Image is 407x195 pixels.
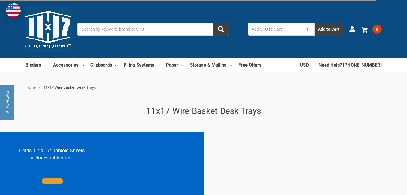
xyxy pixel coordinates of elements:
a: Storage & Mailing [190,58,232,72]
a: Paper [166,58,184,72]
a: Need Help? [PHONE_NUMBER] [319,58,382,72]
a: Free Offers [239,58,262,72]
button: Add to Cart [315,23,343,36]
span: Holds 11" x 17" Tabloid Sheets, [19,148,85,153]
span: ★ Reviews [4,91,10,114]
a: 0 [362,21,382,37]
iframe: Google Customer Reviews [357,179,407,195]
img: duty and tax information for United States [6,3,21,18]
span: 0 [372,25,382,34]
a: USD [300,58,312,72]
a: Clipboards [90,58,118,72]
input: Add SKU to Cart [248,23,300,36]
h1: 11x17 Wire Basket Desk Trays [25,105,382,118]
img: 11x17.com [25,6,71,52]
a: Binders [25,58,47,72]
a: Accessories [53,58,84,72]
a: Filing Systems [124,58,160,72]
span: 11x17 Wire Basket Desk Trays [43,85,96,90]
span: includes rubber feet. [31,155,74,161]
input: Search by keyword, brand or SKU [77,23,229,36]
a: Home [25,85,36,90]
